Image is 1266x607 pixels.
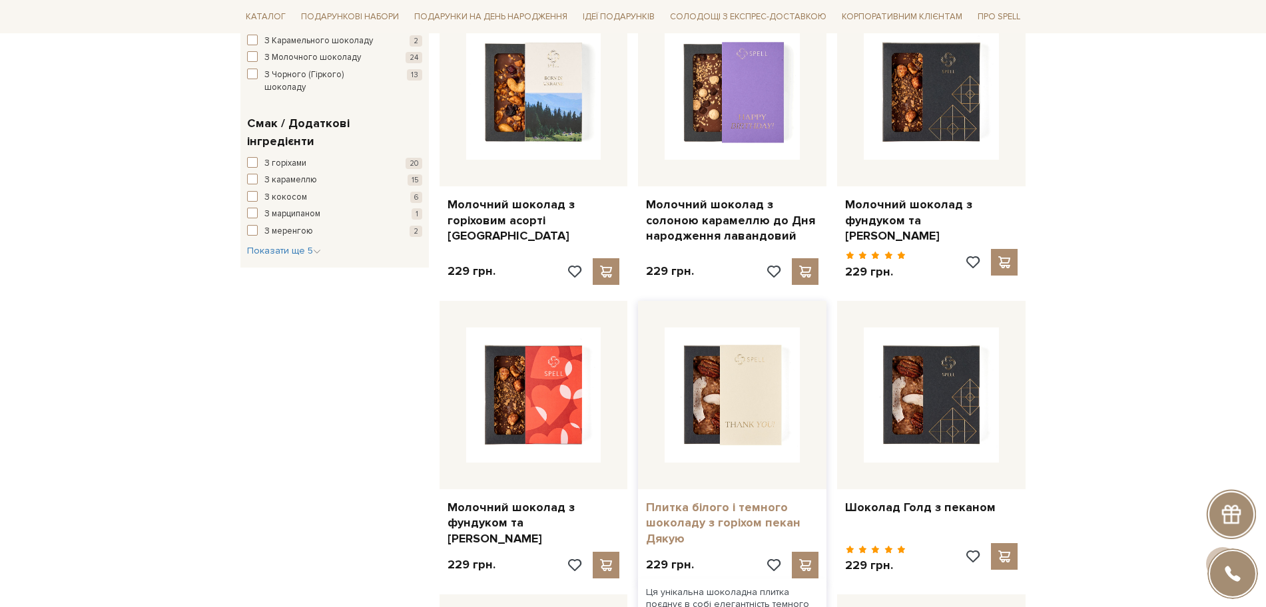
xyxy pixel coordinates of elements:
span: Смак / Додаткові інгредієнти [247,114,419,150]
span: Показати ще 5 [247,245,321,256]
span: 24 [406,52,422,63]
img: Молочний шоколад з горіховим асорті Україна [466,25,601,160]
span: З Чорного (Гіркого) шоколаду [264,69,386,95]
button: З Чорного (Гіркого) шоколаду 13 [247,69,422,95]
button: З Молочного шоколаду 24 [247,51,422,65]
p: 229 грн. [845,558,906,573]
a: Молочний шоколад з солоною карамеллю до Дня народження лавандовий [646,197,818,244]
span: З горіхами [264,157,306,170]
button: З карамеллю 15 [247,174,422,187]
span: 20 [406,158,422,169]
span: З карамеллю [264,174,317,187]
p: 229 грн. [646,557,694,572]
span: З меренгою [264,225,313,238]
span: 15 [408,174,422,186]
span: Подарункові набори [296,7,404,27]
span: Ідеї подарунків [577,7,660,27]
a: Молочний шоколад з горіховим асорті [GEOGRAPHIC_DATA] [448,197,620,244]
span: 1 [412,208,422,220]
p: 229 грн. [646,264,694,279]
button: З меренгою 2 [247,225,422,238]
span: З марципаном [264,208,320,221]
p: 229 грн. [448,557,495,572]
a: Солодощі з експрес-доставкою [665,5,832,28]
a: Молочний шоколад з фундуком та [PERSON_NAME] [845,197,1018,244]
a: Молочний шоколад з фундуком та [PERSON_NAME] [448,500,620,546]
button: З горіхами 20 [247,157,422,170]
p: 229 грн. [845,264,906,280]
a: Шоколад Голд з пеканом [845,500,1018,515]
a: Корпоративним клієнтам [836,5,968,28]
span: З Карамельного шоколаду [264,35,373,48]
span: 6 [410,192,422,203]
span: Подарунки на День народження [409,7,573,27]
span: З кокосом [264,191,307,204]
p: 229 грн. [448,264,495,279]
span: Про Spell [972,7,1026,27]
button: З марципаном 1 [247,208,422,221]
button: Показати ще 5 [247,244,321,258]
span: 2 [410,35,422,47]
span: З Молочного шоколаду [264,51,361,65]
a: Плитка білого і темного шоколаду з горіхом пекан Дякую [646,500,818,546]
span: Каталог [240,7,291,27]
span: 2 [410,226,422,237]
button: З Карамельного шоколаду 2 [247,35,422,48]
button: З кокосом 6 [247,191,422,204]
span: 13 [407,69,422,81]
